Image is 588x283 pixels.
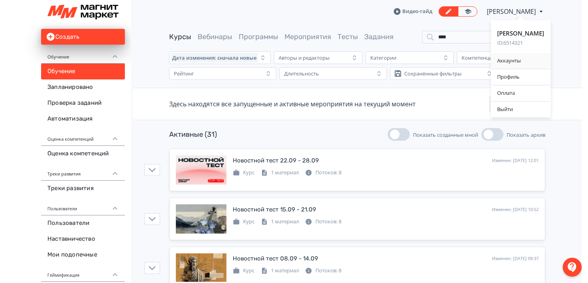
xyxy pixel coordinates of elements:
[497,39,544,47] div: ID: 6514321
[491,102,550,117] div: Выйти
[497,30,544,38] div: [PERSON_NAME]
[491,69,550,85] div: Профиль
[491,85,550,101] div: Оплата
[491,53,550,69] div: Аккаунты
